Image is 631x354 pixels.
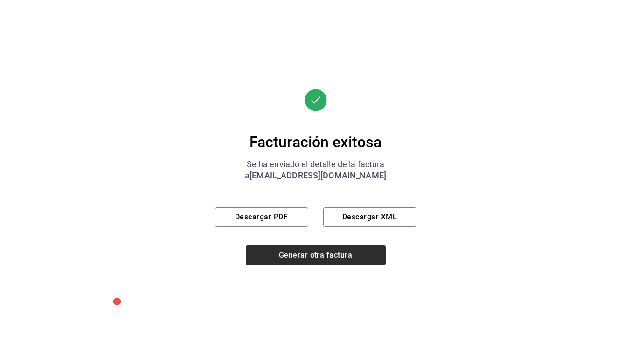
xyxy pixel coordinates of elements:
div: Se ha enviado el detalle de la factura [215,159,416,170]
button: Generar otra factura [246,245,386,265]
div: Facturación exitosa [215,133,416,151]
span: [EMAIL_ADDRESS][DOMAIN_NAME] [250,170,386,180]
button: Descargar XML [323,207,416,227]
button: Descargar PDF [215,207,308,227]
div: a [215,170,416,181]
